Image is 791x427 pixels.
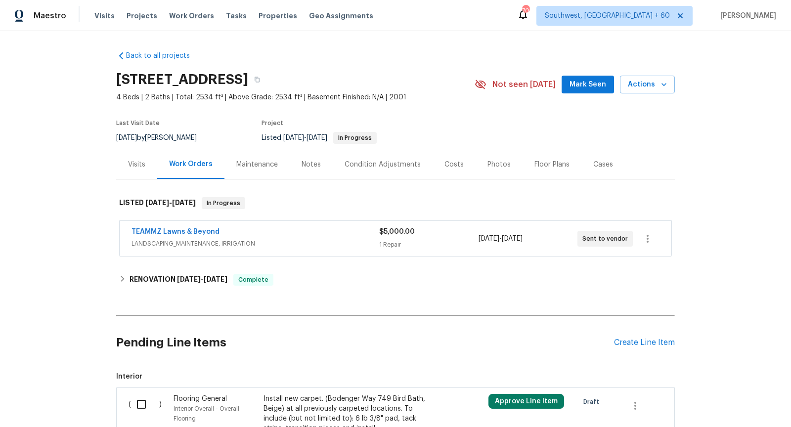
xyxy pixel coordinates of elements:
button: Approve Line Item [488,394,564,409]
span: $5,000.00 [379,228,415,235]
span: Properties [259,11,297,21]
span: Actions [628,79,667,91]
button: Actions [620,76,675,94]
h6: LISTED [119,197,196,209]
span: Listed [262,134,377,141]
span: [DATE] [283,134,304,141]
button: Copy Address [248,71,266,88]
span: [PERSON_NAME] [716,11,776,21]
div: Maintenance [236,160,278,170]
span: - [283,134,327,141]
div: Condition Adjustments [345,160,421,170]
span: - [177,276,227,283]
span: In Progress [203,198,244,208]
h2: Pending Line Items [116,320,614,366]
h6: RENOVATION [130,274,227,286]
span: [DATE] [145,199,169,206]
span: 4 Beds | 2 Baths | Total: 2534 ft² | Above Grade: 2534 ft² | Basement Finished: N/A | 2001 [116,92,475,102]
button: Mark Seen [562,76,614,94]
div: Work Orders [169,159,213,169]
h2: [STREET_ADDRESS] [116,75,248,85]
span: Geo Assignments [309,11,373,21]
span: Not seen [DATE] [492,80,556,89]
span: Project [262,120,283,126]
span: Tasks [226,12,247,19]
span: [DATE] [116,134,137,141]
span: Mark Seen [570,79,606,91]
span: - [145,199,196,206]
span: Flooring General [174,395,227,402]
div: Cases [593,160,613,170]
span: Interior [116,372,675,382]
div: Notes [302,160,321,170]
span: Work Orders [169,11,214,21]
span: Visits [94,11,115,21]
a: TEAMMZ Lawns & Beyond [132,228,220,235]
div: Photos [487,160,511,170]
div: RENOVATION [DATE]-[DATE]Complete [116,268,675,292]
span: In Progress [334,135,376,141]
span: [DATE] [307,134,327,141]
span: Last Visit Date [116,120,160,126]
div: LISTED [DATE]-[DATE]In Progress [116,187,675,219]
div: 1 Repair [379,240,478,250]
span: Projects [127,11,157,21]
a: Back to all projects [116,51,211,61]
span: [DATE] [177,276,201,283]
span: Sent to vendor [582,234,632,244]
span: Maestro [34,11,66,21]
div: Floor Plans [534,160,570,170]
div: by [PERSON_NAME] [116,132,209,144]
div: Visits [128,160,145,170]
span: Draft [583,397,603,407]
div: Create Line Item [614,338,675,347]
span: [DATE] [479,235,499,242]
div: Costs [444,160,464,170]
span: [DATE] [204,276,227,283]
span: Interior Overall - Overall Flooring [174,406,239,422]
span: - [479,234,523,244]
span: [DATE] [502,235,523,242]
span: Complete [234,275,272,285]
span: Southwest, [GEOGRAPHIC_DATA] + 60 [545,11,670,21]
span: LANDSCAPING_MAINTENANCE, IRRIGATION [132,239,379,249]
span: [DATE] [172,199,196,206]
div: 705 [522,6,529,16]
